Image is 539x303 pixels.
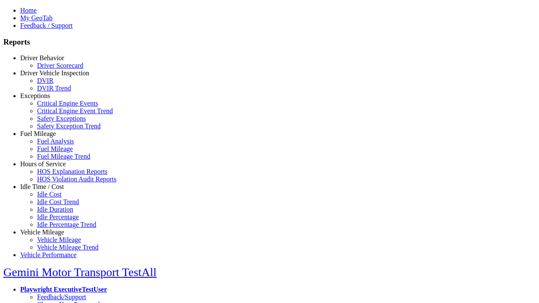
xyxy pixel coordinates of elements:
a: Fuel Mileage [20,130,56,137]
a: DVIR [37,77,53,84]
a: Feedback / Support [20,22,72,29]
a: Home [20,7,37,14]
a: Driver Vehicle Inspection [20,69,89,77]
a: Exceptions [20,92,50,99]
a: Driver Behavior [20,54,64,61]
a: Critical Engine Events [37,100,98,107]
a: Gemini Motor Transport TestAll [3,266,157,279]
a: My GeoTab [20,14,53,21]
a: Fuel Mileage [37,145,73,152]
a: Vehicle Performance [20,251,77,258]
a: Safety Exception Trend [37,122,101,130]
a: Vehicle Mileage [20,229,64,236]
a: Safety Exceptions [37,115,86,122]
a: Idle Percentage Trend [37,221,96,228]
a: Fuel Analysis [37,138,74,145]
h3: Reports [3,37,536,47]
a: Idle Percentage [37,213,79,221]
a: Idle Cost [37,191,61,198]
a: Playwright ExecutiveTestUser [20,286,107,293]
a: Idle Cost Trend [37,198,79,205]
a: HOS Violation Audit Reports [37,175,117,183]
a: Hours of Service [20,160,66,167]
a: Vehicle Mileage Trend [37,244,99,251]
a: Fuel Mileage Trend [37,153,90,160]
a: HOS Explanation Reports [37,168,107,175]
a: Critical Engine Event Trend [37,107,113,114]
a: Idle Time / Cost [20,183,64,190]
a: Driver Scorecard [37,62,83,69]
a: Feedback/Support [37,293,86,300]
a: Vehicle Mileage [37,236,81,243]
a: Idle Duration [37,206,73,213]
a: DVIR Trend [37,85,71,92]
